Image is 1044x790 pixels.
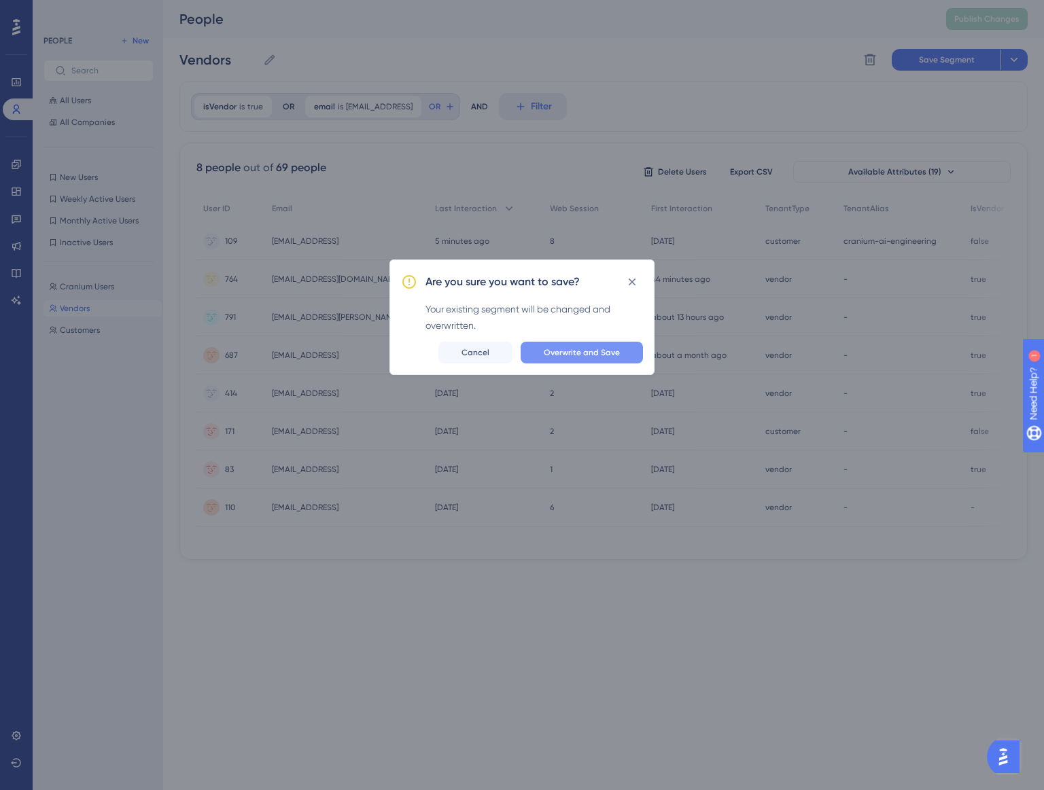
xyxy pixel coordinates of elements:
span: Overwrite and Save [544,347,620,358]
span: Cancel [462,347,489,358]
iframe: UserGuiding AI Assistant Launcher [987,736,1028,777]
h2: Are you sure you want to save? [425,274,580,290]
div: Your existing segment will be changed and overwritten. [425,301,643,334]
div: 1 [94,7,99,18]
span: Need Help? [32,3,85,20]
